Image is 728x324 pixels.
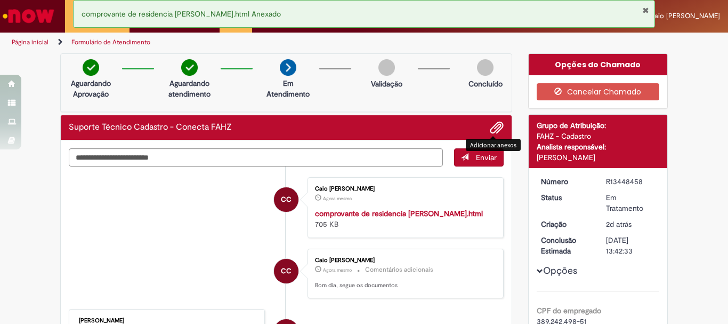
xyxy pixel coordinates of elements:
a: Página inicial [12,38,48,46]
span: 2d atrás [606,219,632,229]
img: check-circle-green.png [83,59,99,76]
span: CC [281,187,292,212]
div: R13448458 [606,176,656,187]
time: 26/08/2025 13:54:57 [606,219,632,229]
div: 26/08/2025 13:54:57 [606,219,656,230]
p: Em Atendimento [262,78,314,99]
dt: Status [533,192,598,203]
a: comprovante de residencia [PERSON_NAME].html [315,209,483,218]
img: img-circle-grey.png [378,59,395,76]
time: 28/08/2025 10:46:27 [323,195,352,202]
div: Opções do Chamado [529,54,668,75]
button: Fechar Notificação [642,6,649,14]
div: Analista responsável: [537,141,660,152]
dt: Criação [533,219,598,230]
div: Caio Sergio Tomaz Cerdeira [274,187,298,212]
button: Cancelar Chamado [537,83,660,100]
p: Bom dia, segue os documentos [315,281,492,290]
div: Adicionar anexos [466,139,521,151]
div: [DATE] 13:42:33 [606,235,656,256]
img: ServiceNow [1,5,56,27]
span: comprovante de residencia [PERSON_NAME].html Anexado [82,9,281,19]
span: CC [281,258,292,284]
div: Caio [PERSON_NAME] [315,257,492,264]
p: Aguardando Aprovação [65,78,117,99]
img: check-circle-green.png [181,59,198,76]
dt: Número [533,176,598,187]
span: Caio [PERSON_NAME] [649,11,720,20]
p: Concluído [468,78,503,89]
button: Adicionar anexos [490,121,504,135]
small: Comentários adicionais [365,265,433,274]
p: Aguardando atendimento [164,78,215,99]
textarea: Digite sua mensagem aqui... [69,148,443,167]
div: 705 KB [315,208,492,230]
div: Grupo de Atribuição: [537,120,660,131]
img: arrow-next.png [280,59,296,76]
h2: Suporte Técnico Cadastro - Conecta FAHZ Histórico de tíquete [69,123,232,132]
a: Formulário de Atendimento [71,38,150,46]
div: [PERSON_NAME] [79,318,256,324]
dt: Conclusão Estimada [533,235,598,256]
p: Validação [371,78,402,89]
span: Agora mesmo [323,267,352,273]
div: FAHZ - Cadastro [537,131,660,141]
ul: Trilhas de página [8,33,478,52]
button: Enviar [454,148,504,167]
img: img-circle-grey.png [477,59,494,76]
div: Caio [PERSON_NAME] [315,186,492,192]
div: Em Tratamento [606,192,656,214]
time: 28/08/2025 10:46:17 [323,267,352,273]
span: Enviar [476,153,497,162]
div: [PERSON_NAME] [537,152,660,163]
span: Agora mesmo [323,195,352,202]
div: Caio Sergio Tomaz Cerdeira [274,259,298,283]
b: CPF do empregado [537,306,601,315]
